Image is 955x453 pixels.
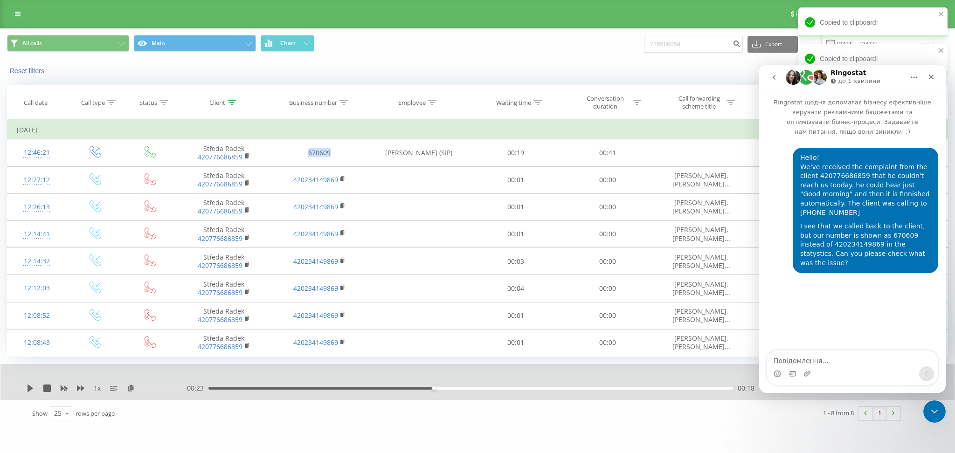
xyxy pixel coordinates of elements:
[24,99,48,107] div: Call date
[470,220,562,247] td: 00:01
[470,275,562,302] td: 00:04
[470,193,562,220] td: 00:01
[496,99,531,107] div: Waiting time
[176,166,272,193] td: Středa Radek
[280,40,296,47] span: Chart
[272,139,367,166] td: 670609
[198,342,242,351] a: 420776686859
[198,234,242,243] a: 420776686859
[470,329,562,356] td: 00:01
[139,99,157,107] div: Status
[470,166,562,193] td: 00:01
[293,202,338,211] a: 420234149869
[872,407,886,420] a: 1
[672,307,730,324] span: [PERSON_NAME], [PERSON_NAME]...
[198,152,242,161] a: 420776686859
[672,280,730,297] span: [PERSON_NAME], [PERSON_NAME]...
[562,166,654,193] td: 00:00
[562,220,654,247] td: 00:00
[17,198,57,216] div: 12:26:13
[176,139,272,166] td: Středa Radek
[198,288,242,297] a: 420776686859
[672,253,730,270] span: [PERSON_NAME], [PERSON_NAME]...
[176,220,272,247] td: Středa Radek
[81,99,105,107] div: Call type
[94,384,101,393] span: 1 x
[798,44,948,74] div: Copied to clipboard!
[185,384,208,393] span: - 00:23
[562,248,654,275] td: 00:00
[470,139,562,166] td: 00:19
[367,139,470,166] td: [PERSON_NAME] (SIP)
[562,139,654,166] td: 00:41
[17,279,57,297] div: 12:12:03
[562,329,654,356] td: 00:00
[293,257,338,266] a: 420234149869
[209,99,225,107] div: Client
[796,10,845,18] span: Referral program
[562,302,654,329] td: 00:00
[17,307,57,325] div: 12:08:52
[293,284,338,293] a: 420234149869
[176,275,272,302] td: Středa Radek
[823,408,854,418] div: 1 - 8 from 8
[198,206,242,215] a: 420776686859
[581,95,630,110] div: Conversation duration
[293,311,338,320] a: 420234149869
[562,275,654,302] td: 00:00
[7,121,948,139] td: [DATE]
[134,35,256,52] button: Main
[432,386,436,390] div: Accessibility label
[672,334,730,351] span: [PERSON_NAME], [PERSON_NAME]...
[7,67,49,75] button: Reset filters
[76,409,115,418] span: rows per page
[176,248,272,275] td: Středa Radek
[747,36,798,53] button: Export
[470,302,562,329] td: 00:01
[798,7,948,37] div: Copied to clipboard!
[674,95,724,110] div: Call forwarding scheme title
[672,225,730,242] span: [PERSON_NAME], [PERSON_NAME]...
[198,179,242,188] a: 420776686859
[17,252,57,270] div: 12:14:32
[198,261,242,270] a: 420776686859
[261,35,314,52] button: Chart
[54,409,62,418] div: 25
[293,338,338,347] a: 420234149869
[17,334,57,352] div: 12:08:43
[938,10,945,19] button: close
[738,384,754,393] span: 00:18
[672,171,730,188] span: [PERSON_NAME], [PERSON_NAME]...
[7,35,129,52] button: All calls
[289,99,337,107] div: Business number
[176,193,272,220] td: Středa Radek
[470,248,562,275] td: 00:03
[176,302,272,329] td: Středa Radek
[759,65,946,393] iframe: Intercom live chat
[32,409,48,418] span: Show
[938,47,945,55] button: close
[198,315,242,324] a: 420776686859
[176,329,272,356] td: Středa Radek
[17,225,57,243] div: 12:14:41
[644,36,743,53] input: Search by number
[17,144,57,162] div: 12:46:21
[398,99,426,107] div: Employee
